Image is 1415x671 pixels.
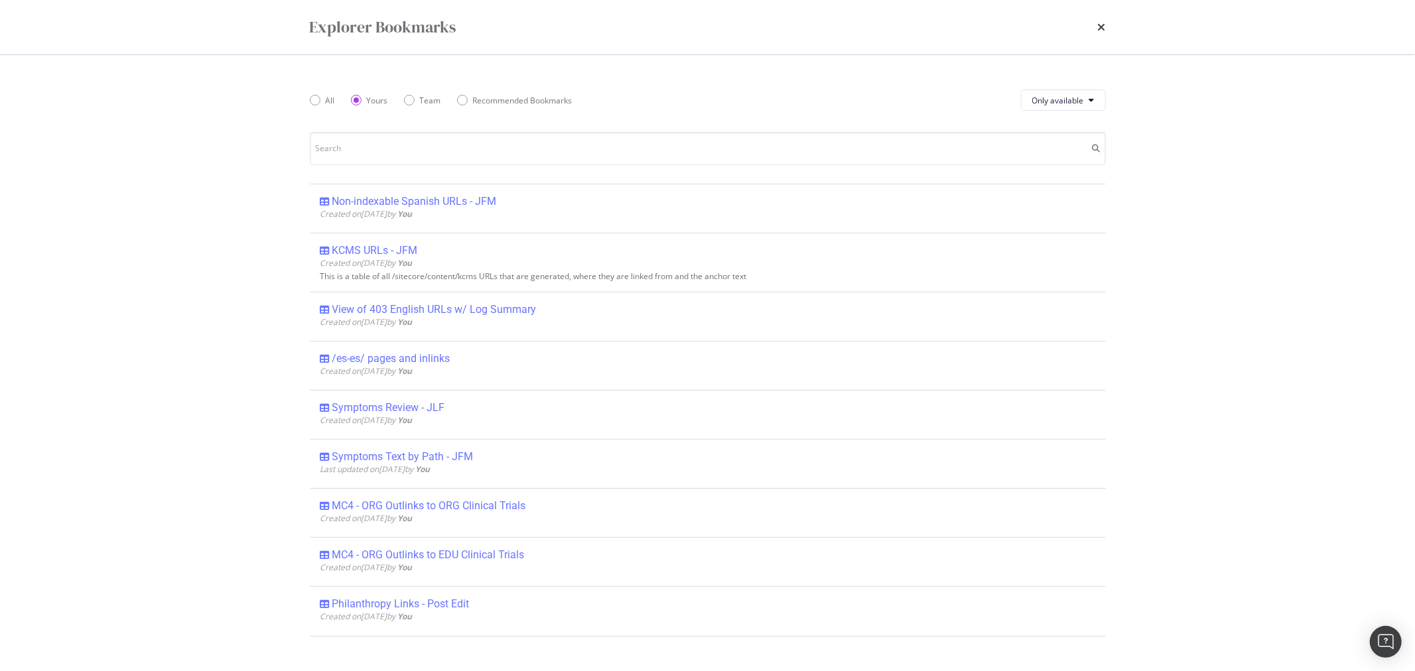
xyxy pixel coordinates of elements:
[473,95,573,106] div: Recommended Bookmarks
[416,463,431,475] b: You
[320,414,413,426] span: Created on [DATE] by
[320,611,413,622] span: Created on [DATE] by
[351,95,388,106] div: Yours
[332,303,537,316] div: View of 403 English URLs w/ Log Summary
[332,597,470,611] div: Philanthropy Links - Post Edit
[404,95,441,106] div: Team
[398,414,413,426] b: You
[398,257,413,269] b: You
[320,562,413,573] span: Created on [DATE] by
[420,95,441,106] div: Team
[332,401,445,414] div: Symptoms Review - JLF
[1370,626,1402,658] div: Open Intercom Messenger
[398,513,413,524] b: You
[310,95,335,106] div: All
[332,244,418,257] div: KCMS URLs - JFM
[326,95,335,106] div: All
[332,450,474,463] div: Symptoms Text by Path - JFM
[332,499,526,513] div: MC4 - ORG Outlinks to ORG Clinical Trials
[310,16,456,38] div: Explorer Bookmarks
[320,365,413,377] span: Created on [DATE] by
[320,316,413,328] span: Created on [DATE] by
[398,208,413,219] b: You
[398,611,413,622] b: You
[320,257,413,269] span: Created on [DATE] by
[320,513,413,524] span: Created on [DATE] by
[398,316,413,328] b: You
[332,195,497,208] div: Non-indexable Spanish URLs - JFM
[310,132,1106,165] input: Search
[320,208,413,219] span: Created on [DATE] by
[1021,90,1106,111] button: Only available
[398,365,413,377] b: You
[1098,16,1106,38] div: times
[367,95,388,106] div: Yours
[332,352,450,365] div: /es-es/ pages and inlinks
[332,548,525,562] div: MC4 - ORG Outlinks to EDU Clinical Trials
[320,463,431,475] span: Last updated on [DATE] by
[457,95,573,106] div: Recommended Bookmarks
[398,562,413,573] b: You
[1032,95,1084,106] span: Only available
[320,272,1095,281] div: This is a table of all /sitecore/content/kcms URLs that are generated, where they are linked from...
